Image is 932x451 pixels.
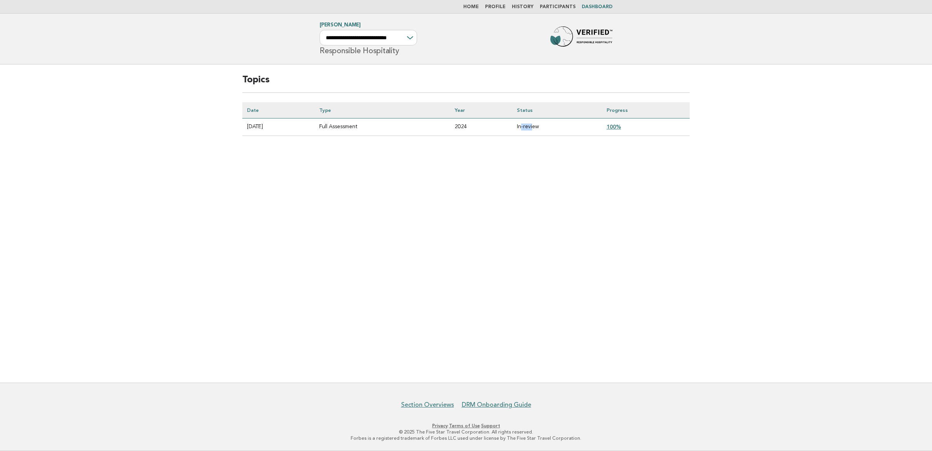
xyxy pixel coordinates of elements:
[228,423,704,429] p: · ·
[242,102,315,118] th: Date
[449,423,480,428] a: Terms of Use
[582,5,612,9] a: Dashboard
[450,102,512,118] th: Year
[602,102,690,118] th: Progress
[432,423,448,428] a: Privacy
[228,435,704,441] p: Forbes is a registered trademark of Forbes LLC used under license by The Five Star Travel Corpora...
[512,102,602,118] th: Status
[463,5,479,9] a: Home
[462,401,531,409] a: DRM Onboarding Guide
[485,5,506,9] a: Profile
[550,26,612,51] img: Forbes Travel Guide
[401,401,454,409] a: Section Overviews
[540,5,576,9] a: Participants
[481,423,500,428] a: Support
[512,5,534,9] a: History
[607,124,621,130] a: 100%
[242,118,315,136] td: [DATE]
[315,102,450,118] th: Type
[320,23,361,28] a: [PERSON_NAME]
[320,23,417,55] h1: Responsible Hospitality
[450,118,512,136] td: 2024
[315,118,450,136] td: Full Assessment
[228,429,704,435] p: © 2025 The Five Star Travel Corporation. All rights reserved.
[242,74,690,93] h2: Topics
[512,118,602,136] td: In-review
